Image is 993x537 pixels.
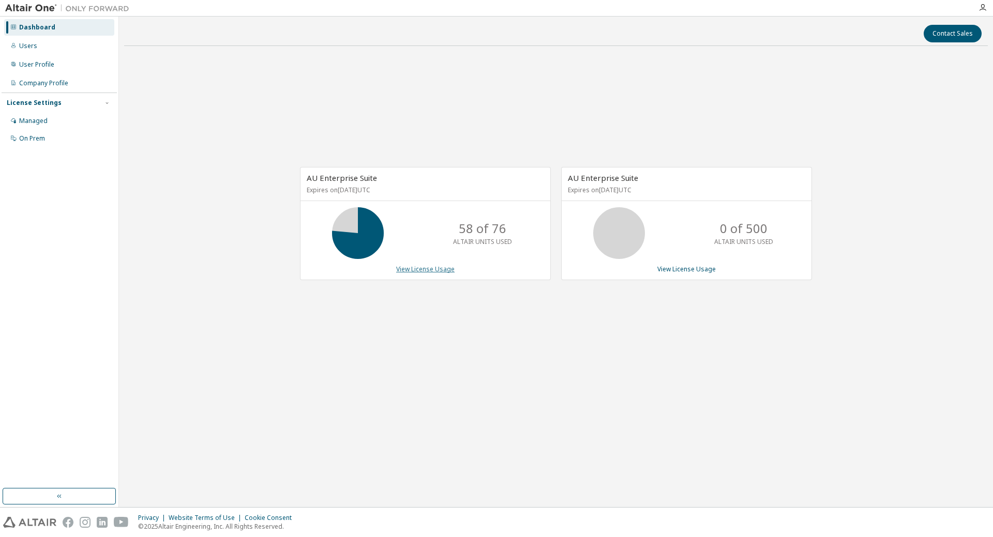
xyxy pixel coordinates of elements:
img: linkedin.svg [97,517,108,528]
img: youtube.svg [114,517,129,528]
p: 58 of 76 [459,220,506,237]
div: Users [19,42,37,50]
p: Expires on [DATE] UTC [568,186,803,194]
button: Contact Sales [924,25,982,42]
span: AU Enterprise Suite [307,173,377,183]
p: Expires on [DATE] UTC [307,186,541,194]
p: ALTAIR UNITS USED [714,237,773,246]
div: Privacy [138,514,169,522]
a: View License Usage [657,265,716,273]
p: ALTAIR UNITS USED [453,237,512,246]
div: License Settings [7,99,62,107]
span: AU Enterprise Suite [568,173,638,183]
div: Dashboard [19,23,55,32]
div: Managed [19,117,48,125]
div: Company Profile [19,79,68,87]
a: View License Usage [396,265,455,273]
div: User Profile [19,60,54,69]
p: © 2025 Altair Engineering, Inc. All Rights Reserved. [138,522,298,531]
img: facebook.svg [63,517,73,528]
div: Website Terms of Use [169,514,245,522]
div: Cookie Consent [245,514,298,522]
div: On Prem [19,134,45,143]
img: altair_logo.svg [3,517,56,528]
img: instagram.svg [80,517,91,528]
img: Altair One [5,3,134,13]
p: 0 of 500 [720,220,768,237]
